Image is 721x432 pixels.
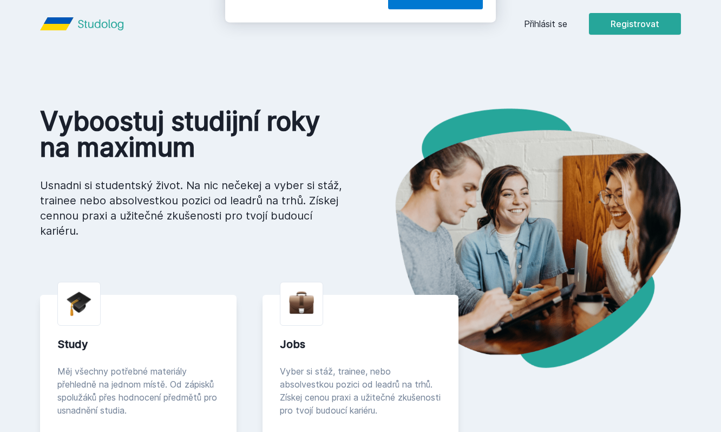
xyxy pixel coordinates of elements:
[281,13,483,38] div: [PERSON_NAME] dostávat tipy ohledně studia, nových testů, hodnocení učitelů a předmětů?
[280,365,442,417] div: Vyber si stáž, trainee, nebo absolvestkou pozici od leadrů na trhů. Získej cenou praxi a užitečné...
[57,365,219,417] div: Měj všechny potřebné materiály přehledně na jednom místě. Od zápisků spolužáků přes hodnocení pře...
[280,337,442,352] div: Jobs
[40,178,343,238] p: Usnadni si studentský život. Na nic nečekej a vyber si stáž, trainee nebo absolvestkou pozici od ...
[67,291,91,317] img: graduation-cap.png
[238,13,281,56] img: notification icon
[388,56,483,83] button: Jasně, jsem pro
[289,289,314,317] img: briefcase.png
[40,108,343,160] h1: Vyboostuj studijní roky na maximum
[343,56,382,83] button: Ne
[360,108,681,368] img: hero.png
[57,337,219,352] div: Study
